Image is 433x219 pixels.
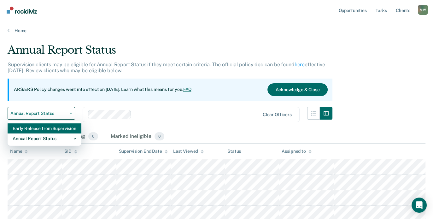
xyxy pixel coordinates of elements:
button: Acknowledge & Close [267,83,327,96]
a: here [295,62,305,68]
span: Annual Report Status [10,111,67,116]
div: Last Viewed [173,149,204,154]
button: Annual Report Status [8,107,75,120]
div: Status [227,149,241,154]
div: Name [10,149,28,154]
p: ARS/ERS Policy changes went into effect on [DATE]. Learn what this means for you: [14,86,192,93]
span: 0 [155,132,164,140]
a: FAQ [183,87,192,92]
div: M W [418,5,428,15]
div: Supervision End Date [119,149,168,154]
span: 0 [88,132,98,140]
button: Profile dropdown button [418,5,428,15]
div: Open Intercom Messenger [412,198,427,213]
p: Supervision clients may be eligible for Annual Report Status if they meet certain criteria. The o... [8,62,325,74]
div: Pending0 [65,130,99,144]
div: Annual Report Status [13,133,76,144]
a: Home [8,28,425,33]
div: Clear officers [263,112,292,117]
img: Recidiviz [7,7,37,14]
div: Marked Ineligible0 [109,130,166,144]
div: Assigned to [282,149,311,154]
div: SID [64,149,77,154]
div: Annual Report Status [8,44,332,62]
div: Early Release from Supervision [13,123,76,133]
